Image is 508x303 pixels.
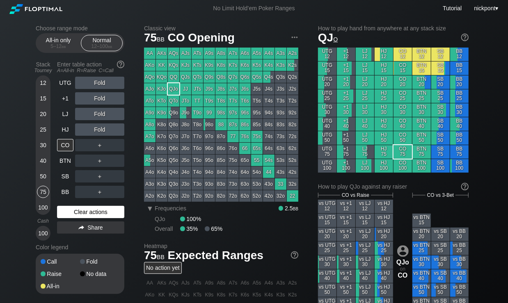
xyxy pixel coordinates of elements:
[450,117,469,131] div: BB 40
[239,178,251,190] div: 63o
[287,143,298,154] div: 62s
[144,71,156,83] div: AQo
[275,95,286,107] div: T3s
[239,107,251,118] div: 96s
[431,103,450,117] div: SB 30
[337,103,355,117] div: +1 30
[75,77,124,89] div: Fold
[431,117,450,131] div: SB 40
[57,123,73,136] div: HJ
[57,108,73,120] div: LJ
[450,103,469,117] div: BB 30
[227,143,239,154] div: 76o
[263,155,275,166] div: 54s
[287,48,298,59] div: A2s
[156,83,167,95] div: KJo
[394,159,412,173] div: CO 100
[57,170,73,182] div: SB
[263,119,275,130] div: 84s
[201,5,307,14] div: No Limit Hold’em Poker Ranges
[156,178,167,190] div: K3o
[144,166,156,178] div: A4o
[215,59,227,71] div: K8s
[394,48,412,61] div: CO 12
[215,143,227,154] div: 86o
[80,259,119,264] div: Fold
[215,155,227,166] div: 85o
[394,62,412,75] div: CO 15
[168,59,179,71] div: KQs
[375,103,393,117] div: HJ 30
[431,145,450,159] div: SB 75
[375,48,393,61] div: HJ 12
[394,89,412,103] div: CO 25
[168,95,179,107] div: QTo
[204,119,215,130] div: 98o
[251,178,263,190] div: 53o
[375,117,393,131] div: HJ 40
[180,83,191,95] div: JJ
[36,25,124,32] h2: Choose range mode
[431,131,450,145] div: SB 50
[318,131,336,145] div: UTG 50
[450,131,469,145] div: BB 50
[412,48,431,61] div: BTN 12
[318,103,336,117] div: UTG 30
[215,95,227,107] div: T8s
[57,92,73,105] div: +1
[318,48,336,61] div: UTG 12
[394,75,412,89] div: CO 20
[239,190,251,202] div: 62o
[180,131,191,142] div: J7o
[275,71,286,83] div: Q3s
[168,107,179,118] div: Q9o
[204,143,215,154] div: 96o
[287,95,298,107] div: T2s
[239,155,251,166] div: 65o
[412,145,431,159] div: BTN 75
[227,107,239,118] div: 97s
[239,95,251,107] div: T6s
[204,155,215,166] div: 95o
[37,123,49,136] div: 25
[356,75,374,89] div: LJ 20
[168,178,179,190] div: Q3o
[180,178,191,190] div: J3o
[192,71,203,83] div: QTs
[239,119,251,130] div: 86s
[251,155,263,166] div: 55
[375,159,393,173] div: HJ 100
[80,271,119,277] div: No data
[263,48,275,59] div: A4s
[57,77,73,89] div: UTG
[431,75,450,89] div: SB 20
[215,119,227,130] div: 88
[227,155,239,166] div: 75o
[318,159,336,173] div: UTG 100
[37,139,49,151] div: 30
[192,119,203,130] div: T8o
[204,59,215,71] div: K9s
[275,131,286,142] div: 73s
[75,186,124,198] div: ＋
[227,119,239,130] div: 87s
[275,166,286,178] div: 43s
[192,48,203,59] div: ATs
[356,117,374,131] div: LJ 40
[375,131,393,145] div: HJ 50
[239,143,251,154] div: 66
[394,131,412,145] div: CO 50
[287,107,298,118] div: 92s
[263,131,275,142] div: 74s
[168,190,179,202] div: Q2o
[57,58,124,77] div: Enter table action
[472,4,499,13] div: ▾
[431,62,450,75] div: SB 15
[356,145,374,159] div: LJ 75
[431,159,450,173] div: SB 100
[204,131,215,142] div: 97o
[156,48,167,59] div: AKs
[287,119,298,130] div: 82s
[180,119,191,130] div: J8o
[192,155,203,166] div: T5o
